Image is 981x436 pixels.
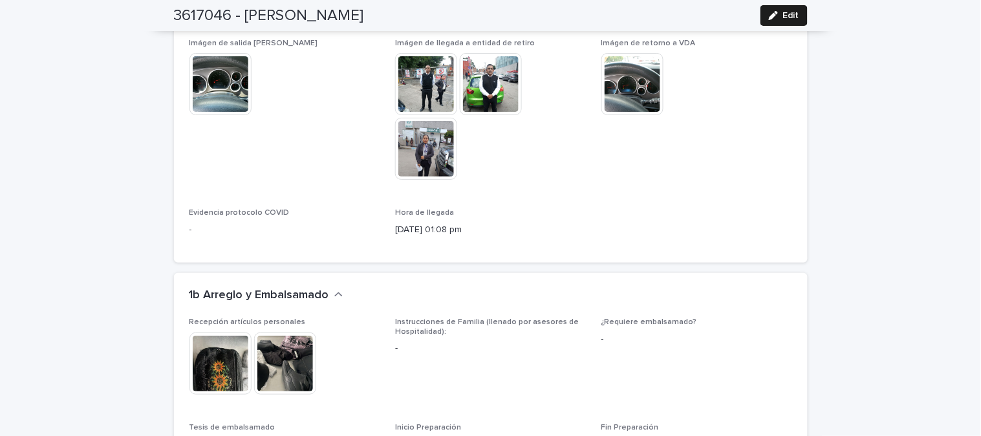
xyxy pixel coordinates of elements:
p: - [601,332,792,346]
span: Tesis de embalsamado [189,424,275,431]
p: - [395,342,586,355]
p: - [189,223,380,237]
span: Evidencia protocolo COVID [189,209,290,217]
p: [DATE] 01:08 pm [395,223,586,237]
span: Imágen de salida [PERSON_NAME] [189,39,318,47]
h2: 1b Arreglo y Embalsamado [189,289,329,303]
span: ¿Requiere embalsamado? [601,318,697,326]
span: Fin Preparación [601,424,659,431]
span: Edit [783,11,799,20]
span: Hora de llegada [395,209,454,217]
span: Recepción artículos personales [189,318,306,326]
h2: 3617046 - [PERSON_NAME] [174,6,364,25]
span: Imágen de llegada a entidad de retiro [395,39,535,47]
button: 1b Arreglo y Embalsamado [189,289,343,303]
span: Imágen de retorno a VDA [601,39,696,47]
span: Inicio Preparación [395,424,461,431]
button: Edit [760,5,808,26]
span: Instrucciones de Familia (llenado por asesores de Hospitalidad): [395,318,579,335]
